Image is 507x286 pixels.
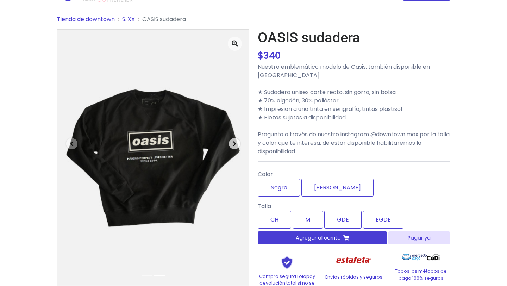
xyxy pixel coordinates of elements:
a: S. XX [122,15,135,23]
button: Agregar al carrito [258,231,387,244]
label: M [293,211,323,229]
img: medium_1756409855922.jpeg [57,30,249,286]
label: EGDE [363,211,403,229]
p: Envíos rápidos y seguros [325,274,383,280]
p: Nuestro emblemático modelo de Oasis, también disponible en [GEOGRAPHIC_DATA] ★ Sudadera unisex co... [258,63,450,156]
img: Shield [269,256,305,269]
img: Codi Logo [427,250,440,264]
span: Agregar al carrito [296,234,341,242]
span: OASIS sudadera [142,15,186,23]
img: Estafeta Logo [331,250,377,270]
button: Pagar ya [388,231,450,244]
label: [PERSON_NAME] [301,179,374,197]
h1: OASIS sudadera [258,29,450,46]
div: Color [258,167,450,199]
span: 340 [263,49,281,62]
div: $ [258,49,450,63]
label: CH [258,211,291,229]
nav: breadcrumb [57,15,450,29]
p: Todos los métodos de pago 100% seguros [392,268,450,281]
div: Talla [258,199,450,231]
label: Negra [258,179,300,197]
img: Mercado Pago Logo [402,250,427,264]
a: Tienda de downtown [57,15,115,23]
label: GDE [324,211,362,229]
